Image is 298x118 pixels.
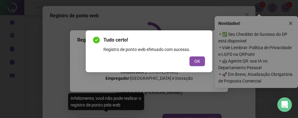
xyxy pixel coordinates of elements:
span: OK [194,58,200,65]
div: Registro de ponto web efetuado com sucesso. [103,46,205,53]
span: check-circle [93,37,100,43]
button: OK [189,56,205,66]
span: Tudo certo! [103,36,205,44]
div: Open Intercom Messenger [277,97,292,112]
